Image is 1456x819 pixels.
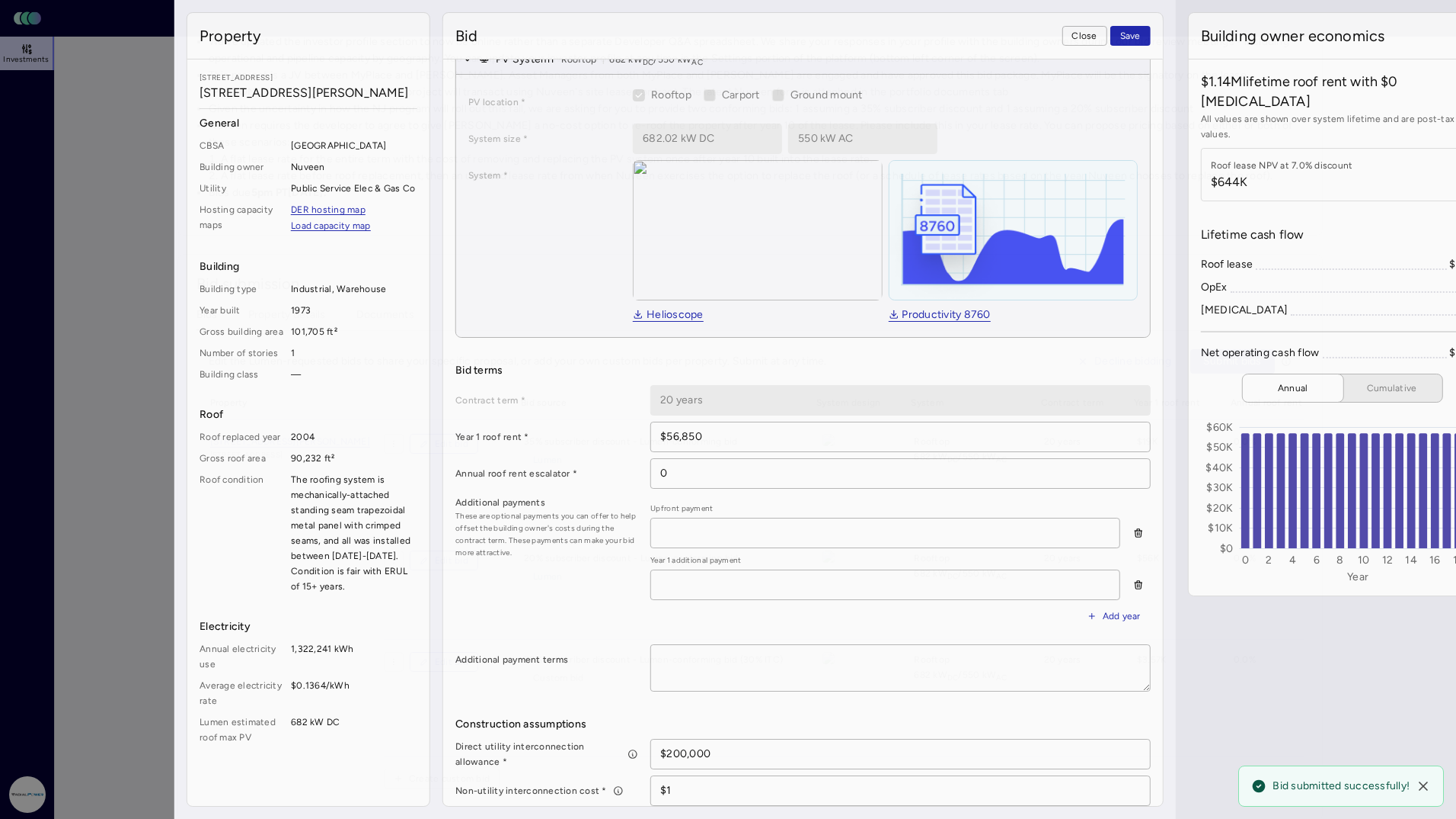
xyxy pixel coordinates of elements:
[455,783,638,798] label: Non-utility interconnection cost *
[200,72,417,84] span: [STREET_ADDRESS]
[200,406,417,423] span: Roof
[291,281,417,297] span: Industrial, Warehouse
[291,678,417,708] span: $0.1364/kWh
[634,124,781,153] input: 1,000 kW DC
[455,466,638,481] label: Annual roof rent escalator *
[200,618,417,635] span: Electricity
[200,259,417,275] span: Building
[1211,173,1353,191] span: $644K
[455,429,638,445] label: Year 1 roof rent *
[200,138,285,153] span: CBSA
[291,641,417,672] span: 1,322,241 kWh
[455,25,477,47] span: Bid
[200,25,261,47] span: Property
[1347,570,1368,583] text: Year
[200,715,285,745] span: Lumen estimated roof max PV
[200,159,285,175] span: Building owner
[651,459,1149,488] input: _%
[200,367,285,382] span: Building class
[1208,522,1233,535] text: $10K
[200,84,417,102] span: [STREET_ADDRESS][PERSON_NAME]
[1201,256,1253,273] div: Roof lease
[200,202,285,234] span: Hosting capacity maps
[200,345,285,361] span: Number of stories
[1205,461,1233,474] text: $40K
[291,221,370,231] a: Load capacity map
[889,161,1136,300] img: helioscope-8760-1D3KBreE.png
[1211,158,1353,173] div: Roof lease NPV at 7.0% discount
[496,51,555,68] span: PV System 1
[1354,381,1430,396] span: Cumulative
[1062,26,1106,46] button: Close
[200,324,285,339] span: Gross building area
[455,652,638,667] label: Additional payment terms
[1206,421,1233,434] text: $60K
[1078,606,1151,626] button: Add year
[455,393,638,408] label: Contract term *
[468,131,621,146] label: System size *
[468,95,621,110] label: PV location *
[291,138,417,153] span: [GEOGRAPHIC_DATA]
[200,181,285,196] span: Utility
[650,554,1119,567] span: Year 1 additional payment
[291,324,417,339] span: 101,705 ft²
[1241,554,1248,567] text: 0
[291,367,417,382] span: —
[651,88,691,101] span: Rooftop
[200,451,285,466] span: Gross roof area
[200,472,285,594] span: Roof condition
[291,345,417,361] span: 1
[200,641,285,672] span: Annual electricity use
[1336,554,1343,567] text: 8
[790,88,863,101] span: Ground mount
[1255,381,1331,396] span: Annual
[455,362,1150,379] span: Bid terms
[722,88,760,101] span: Carport
[1405,554,1417,567] text: 14
[200,303,285,318] span: Year built
[455,495,638,510] label: Additional payments
[633,310,704,322] a: Helioscope
[1206,481,1233,494] text: $30K
[1272,779,1410,794] span: Bid submitted successfully!
[888,310,990,322] a: Productivity 8760
[633,160,882,300] img: view
[468,168,621,183] label: System *
[609,52,702,67] span: 682 kW / 550 kW
[456,45,1149,75] button: PV System1Rooftop682 kWDC/550 kWAC
[1120,28,1141,43] span: Save
[651,386,1149,415] input: __ years
[1266,554,1272,567] text: 2
[643,57,654,67] sub: DC
[1358,554,1370,567] text: 10
[291,451,417,466] span: 90,232 ft²
[1201,226,1304,244] span: Lifetime cash flow
[651,422,1149,451] input: $___
[1110,26,1151,46] button: Save
[291,472,417,594] span: The roofing system is mechanically-attached standing seam trapezoidal metal panel with crimped se...
[1289,554,1296,567] text: 4
[789,124,937,153] input: 1,000 kW AC
[200,429,285,445] span: Roof replaced year
[1201,25,1385,47] span: Building owner economics
[1313,554,1319,567] text: 6
[200,678,285,708] span: Average electricity rate
[1103,609,1141,624] span: Add year
[1382,554,1394,567] text: 12
[651,776,1149,805] input: $____
[650,503,1119,515] span: Upfront payment
[291,429,417,445] span: 2004
[1201,279,1228,296] div: OpEx
[200,115,417,132] span: General
[1429,554,1441,567] text: 16
[1206,441,1233,454] text: $50K
[455,739,638,769] label: Direct utility interconnection allowance *
[1201,302,1288,319] div: [MEDICAL_DATA]
[291,715,417,745] span: 682 kW DC
[291,205,366,215] a: DER hosting map
[291,303,417,318] span: 1973
[1071,28,1097,43] span: Close
[691,57,703,67] sub: AC
[1206,502,1233,515] text: $20K
[200,281,285,297] span: Building type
